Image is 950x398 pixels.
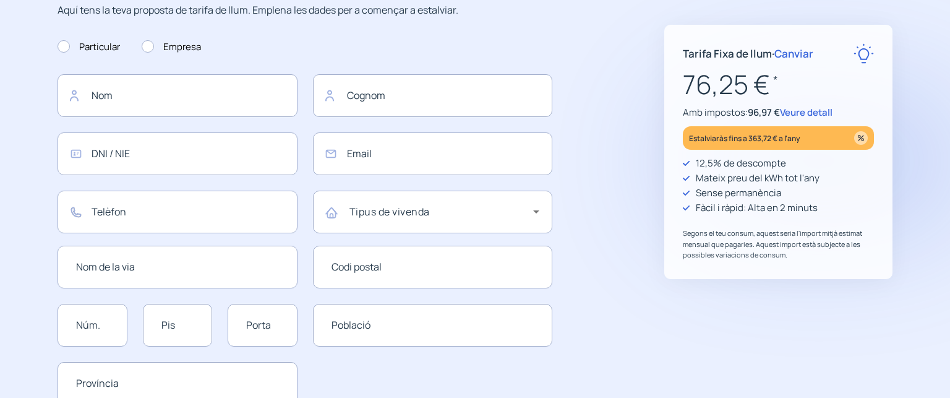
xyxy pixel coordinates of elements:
p: 12,5% de descompte [696,156,786,171]
p: 76,25 € [683,64,874,105]
img: rate-E.svg [854,43,874,64]
p: Aquí tens la teva proposta de tarifa de llum. Emplena les dades per a començar a estalviar. [58,2,552,19]
mat-label: Tipus de vivenda [349,205,430,218]
p: Sense permanència [696,186,781,201]
p: Estalviaràs fins a 363,72 € a l'any [689,131,800,145]
label: Empresa [142,40,201,54]
span: 96,97 € [748,106,780,119]
p: Segons el teu consum, aquest seria l'import mitjà estimat mensual que pagaries. Aquest import est... [683,228,874,261]
img: percentage_icon.svg [854,131,868,145]
label: Particular [58,40,120,54]
p: Mateix preu del kWh tot l'any [696,171,819,186]
span: Veure detall [780,106,832,119]
p: Tarifa Fixa de llum · [683,45,813,62]
p: Fàcil i ràpid: Alta en 2 minuts [696,201,818,215]
span: Canviar [774,46,813,61]
p: Amb impostos: [683,105,874,120]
